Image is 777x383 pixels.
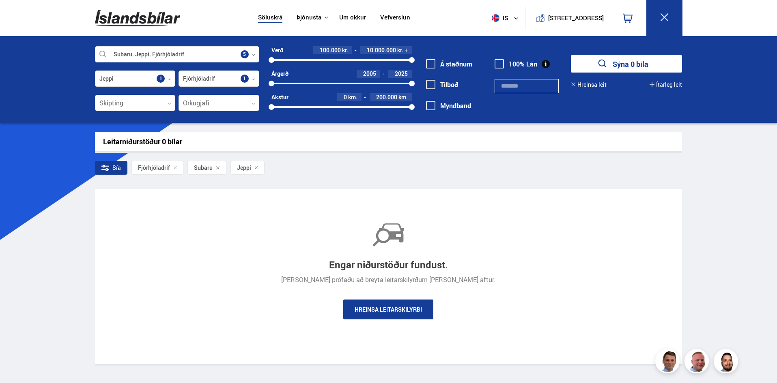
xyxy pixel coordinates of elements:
[367,46,396,54] span: 10.000.000
[138,165,170,171] span: Fjórhjóladrif
[489,6,525,30] button: is
[715,350,739,374] img: nhp88E3Fdnt1Opn2.png
[344,93,347,101] span: 0
[551,15,601,21] button: [STREET_ADDRESS]
[329,259,448,271] div: Engar niðurstöður fundust.
[397,47,403,53] span: kr.
[95,161,127,175] div: Sía
[271,47,283,53] div: Verð
[489,14,509,22] span: is
[103,137,674,146] div: Leitarniðurstöður 0 bílar
[405,47,408,53] span: +
[363,70,376,77] span: 2005
[6,3,31,28] button: Open LiveChat chat widget
[529,6,608,30] a: [STREET_ADDRESS]
[258,14,282,22] a: Söluskrá
[342,47,348,53] span: kr.
[395,70,408,77] span: 2025
[348,94,357,101] span: km.
[271,71,288,77] div: Árgerð
[271,94,288,101] div: Akstur
[343,300,433,319] a: Hreinsa leitarskilyrði
[426,81,458,88] label: Tilboð
[281,276,495,283] div: [PERSON_NAME] prófaðu að breyta leitarskilyrðum [PERSON_NAME] aftur.
[194,165,213,171] span: Subaru
[492,14,499,22] img: svg+xml;base64,PHN2ZyB4bWxucz0iaHR0cDovL3d3dy53My5vcmcvMjAwMC9zdmciIHdpZHRoPSI1MTIiIGhlaWdodD0iNT...
[320,46,341,54] span: 100.000
[398,94,408,101] span: km.
[426,102,471,109] label: Myndband
[656,350,681,374] img: FbJEzSuNWCJXmdc-.webp
[339,14,366,22] a: Um okkur
[297,14,321,21] button: Þjónusta
[686,350,710,374] img: siFngHWaQ9KaOqBr.png
[380,14,410,22] a: Vefverslun
[571,81,607,88] button: Hreinsa leit
[571,55,682,73] button: Sýna 0 bíla
[426,60,472,68] label: Á staðnum
[376,93,397,101] span: 200.000
[95,5,180,31] img: G0Ugv5HjCgRt.svg
[650,81,682,88] button: Ítarleg leit
[495,60,537,68] label: 100% Lán
[237,165,251,171] span: Jeppi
